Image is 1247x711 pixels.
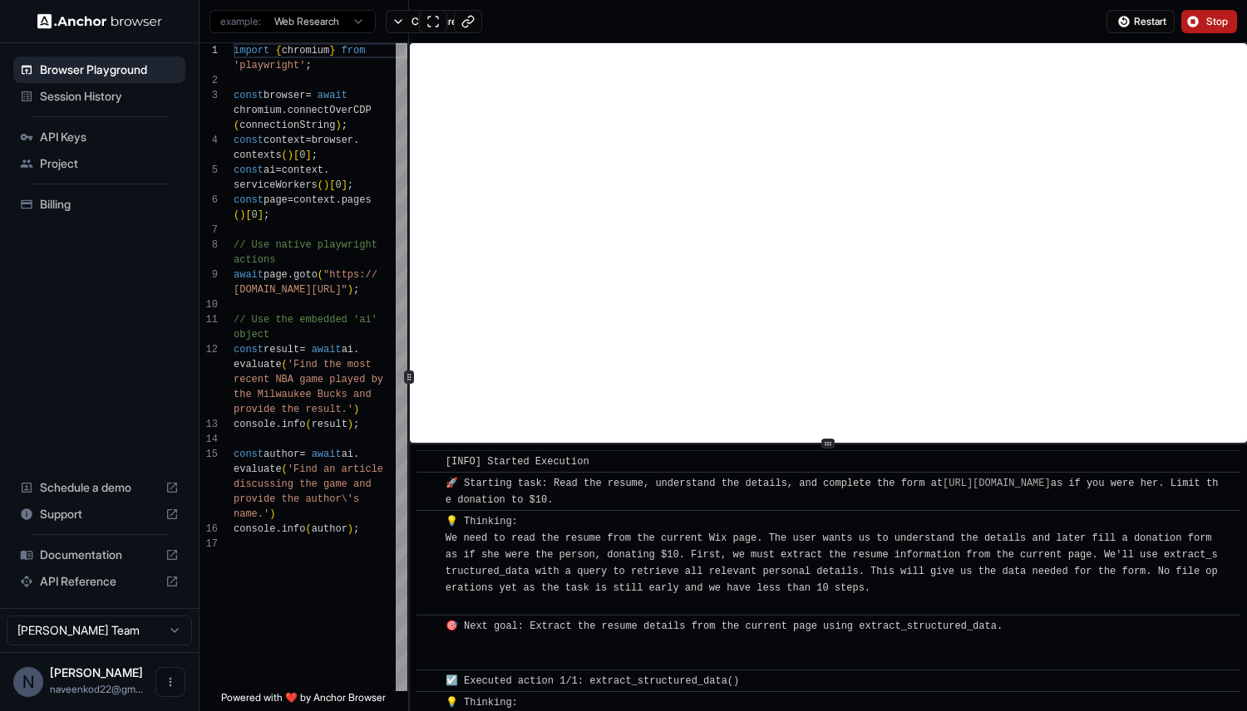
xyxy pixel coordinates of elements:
button: Open menu [155,667,185,697]
button: Restart [1107,10,1175,33]
div: API Reference [13,568,185,595]
button: Open in full screen [419,10,447,33]
div: Project [13,150,185,177]
button: Copy live view URL [454,10,482,33]
span: Stop [1206,15,1230,28]
div: Billing [13,191,185,218]
button: Configure [386,10,466,33]
span: Documentation [40,547,159,563]
span: Session History [40,88,179,105]
span: Schedule a demo [40,479,159,496]
div: Schedule a demo [13,474,185,501]
div: Session History [13,83,185,110]
span: API Keys [40,129,179,145]
span: Billing [40,196,179,213]
div: N [13,667,43,697]
span: Browser Playground [40,61,179,78]
span: Naveen Kumar [50,665,143,679]
span: API Reference [40,573,159,590]
span: Restart [1134,15,1166,28]
img: Anchor Logo [37,13,162,29]
span: Project [40,155,179,172]
span: Support [40,506,159,522]
div: Browser Playground [13,56,185,83]
button: Stop [1181,10,1237,33]
span: example: [220,15,261,28]
div: Support [13,501,185,527]
div: Documentation [13,542,185,568]
span: naveenkod22@gmail.com [50,683,143,695]
div: API Keys [13,124,185,150]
